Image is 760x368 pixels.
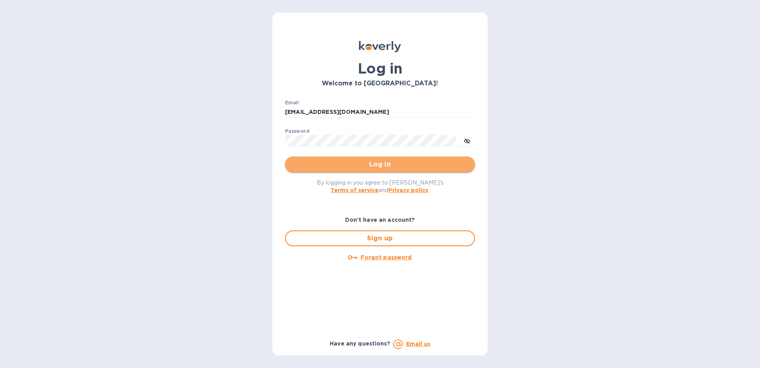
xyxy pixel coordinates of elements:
[292,234,468,243] span: Sign up
[291,160,469,169] span: Log in
[361,254,412,260] u: Forgot password
[345,217,415,223] b: Don't have an account?
[459,132,475,148] button: toggle password visibility
[285,230,475,246] button: Sign up
[285,157,475,172] button: Log in
[317,179,444,193] span: By logging in you agree to [PERSON_NAME]'s and .
[285,129,309,134] label: Password
[285,100,299,105] label: Email
[285,80,475,87] h3: Welcome to [GEOGRAPHIC_DATA]!
[285,60,475,77] h1: Log in
[285,106,475,118] input: Enter email address
[406,341,430,347] a: Email us
[359,41,401,52] img: Koverly
[331,187,378,193] a: Terms of service
[388,187,428,193] a: Privacy policy
[330,340,390,347] b: Have any questions?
